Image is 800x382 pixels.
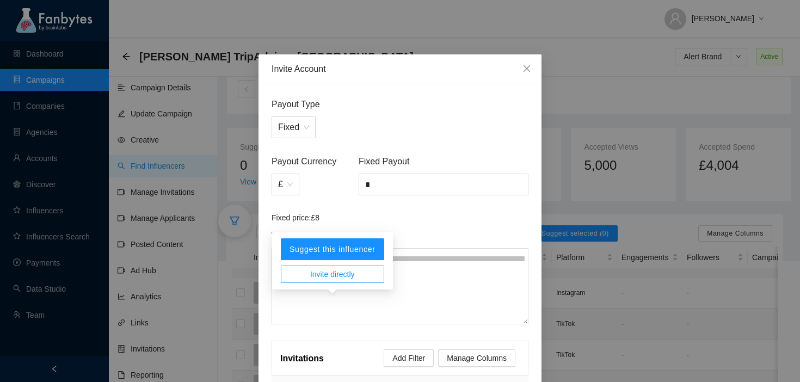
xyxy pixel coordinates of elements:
[522,64,531,73] span: close
[310,268,355,280] span: Invite directly
[272,97,528,111] span: Payout Type
[392,352,425,364] span: Add Filter
[438,349,515,367] button: Manage Columns
[290,245,376,254] span: Suggest this influencer
[278,117,309,138] span: Fixed
[272,212,528,224] article: Fixed price: £8
[278,174,293,195] span: £
[280,352,324,365] article: Invitations
[272,63,528,75] div: Invite Account
[447,352,507,364] span: Manage Columns
[272,155,354,168] span: Payout Currency
[281,238,384,260] button: Suggest this influencer
[281,266,384,283] button: Invite directly
[512,54,541,84] button: Close
[272,229,528,243] span: Why this Influencer?
[384,349,434,367] button: Add Filter
[359,155,528,168] span: Fixed Payout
